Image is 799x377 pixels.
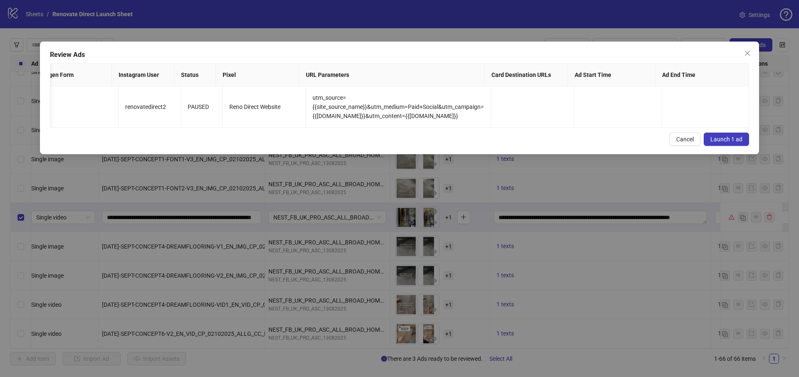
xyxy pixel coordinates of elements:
th: Status [174,64,216,86]
th: Pixel [216,64,299,86]
span: close [744,50,751,57]
button: Close [741,47,754,60]
div: renovatedirect2 [125,102,174,111]
span: PAUSED [188,103,209,110]
div: - [42,102,112,111]
div: Review Ads [50,50,749,60]
div: Reno Direct Website [229,102,299,111]
button: Cancel [670,133,700,146]
span: Launch 1 ad [710,136,742,143]
th: Ad Start Time [568,64,655,86]
th: Ad End Time [655,64,743,86]
span: utm_source={{site_source_name}}&utm_medium=Paid+Social&utm_campaign={{[DOMAIN_NAME]}}&utm_content... [313,94,484,119]
th: Instagram User [112,64,174,86]
th: Card Destination URLs [485,64,568,86]
th: Leadgen Form [29,64,112,86]
th: URL Parameters [299,64,484,86]
button: Launch 1 ad [704,133,749,146]
span: Cancel [676,136,694,143]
